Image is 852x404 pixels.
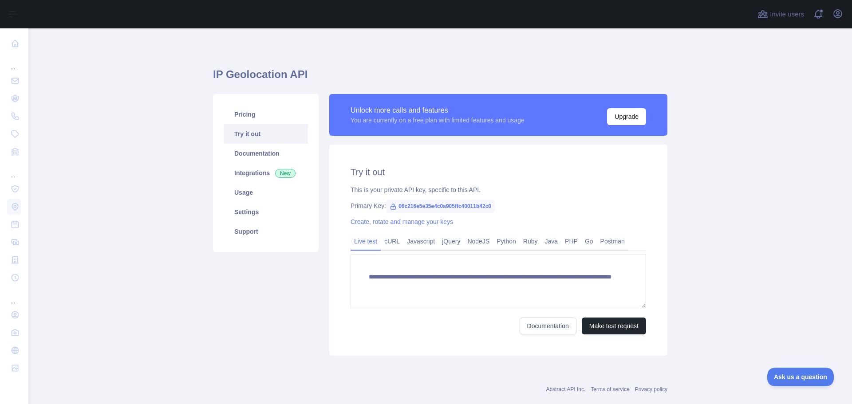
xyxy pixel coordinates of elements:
[213,67,667,89] h1: IP Geolocation API
[381,234,403,248] a: cURL
[597,234,628,248] a: Postman
[7,287,21,305] div: ...
[767,368,834,386] iframe: Toggle Customer Support
[351,166,646,178] h2: Try it out
[541,234,562,248] a: Java
[351,185,646,194] div: This is your private API key, specific to this API.
[351,218,453,225] a: Create, rotate and manage your keys
[464,234,493,248] a: NodeJS
[7,161,21,179] div: ...
[403,234,438,248] a: Javascript
[224,183,308,202] a: Usage
[275,169,296,178] span: New
[351,201,646,210] div: Primary Key:
[438,234,464,248] a: jQuery
[7,53,21,71] div: ...
[546,386,586,392] a: Abstract API Inc.
[607,108,646,125] button: Upgrade
[756,7,806,21] button: Invite users
[224,222,308,241] a: Support
[520,318,576,334] a: Documentation
[493,234,520,248] a: Python
[351,234,381,248] a: Live test
[386,200,495,213] span: 06c216e5e35e4c0a905ffc40011b42c0
[224,202,308,222] a: Settings
[591,386,629,392] a: Terms of service
[224,144,308,163] a: Documentation
[224,163,308,183] a: Integrations New
[224,105,308,124] a: Pricing
[581,234,597,248] a: Go
[351,105,525,116] div: Unlock more calls and features
[561,234,581,248] a: PHP
[224,124,308,144] a: Try it out
[770,9,804,20] span: Invite users
[351,116,525,125] div: You are currently on a free plan with limited features and usage
[582,318,646,334] button: Make test request
[520,234,541,248] a: Ruby
[635,386,667,392] a: Privacy policy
